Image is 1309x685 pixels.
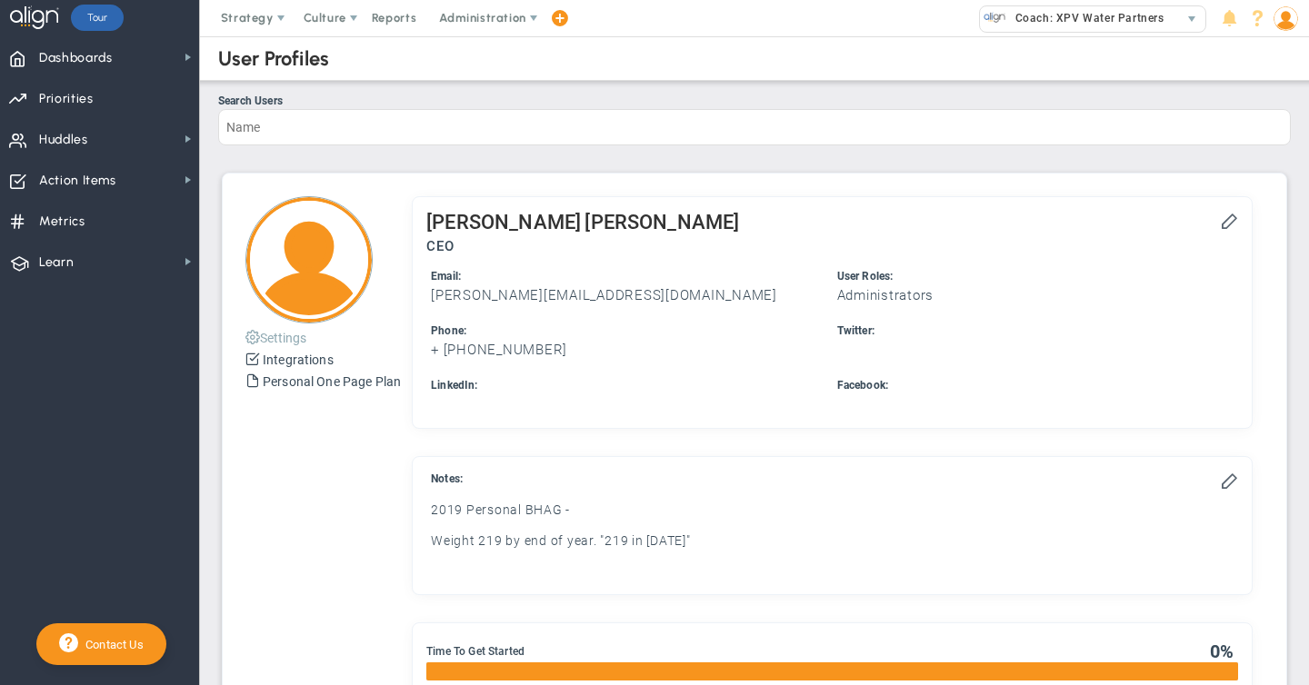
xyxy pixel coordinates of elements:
[263,374,401,389] a: Personal One Page Plan
[426,238,1238,254] h3: CEO
[218,94,1291,107] div: Search Users
[431,531,1215,550] p: Weight 219 by end of year. "219 in [DATE]"
[439,11,525,25] span: Administration
[837,268,1234,285] div: User Roles:
[221,11,274,25] span: Strategy
[263,352,334,367] a: Integrations
[837,377,1234,394] div: Facebook:
[245,348,334,370] button: Integrations
[1210,640,1220,662] span: 0
[245,326,306,348] button: Settings
[39,162,116,200] span: Action Items
[431,471,1215,488] div: Notes:
[218,46,329,71] div: User Profiles
[39,203,85,241] span: Metrics
[837,287,1234,304] div: Administrators
[245,370,401,392] button: Personal One Page Plan
[837,323,1234,340] div: Twitter:
[431,342,827,359] h3: + [PHONE_NUMBER]
[39,39,113,77] span: Dashboards
[1006,6,1164,30] span: Coach: XPV Water Partners
[245,196,373,323] img: Loading...
[78,638,144,651] span: Contact Us
[39,243,74,282] span: Learn
[426,645,525,658] span: Time To Get Started
[984,6,1006,29] img: 23746.Company.photo
[304,11,346,25] span: Culture
[431,323,827,340] div: Phone:
[431,377,827,394] div: LinkedIn:
[39,80,94,118] span: Priorities
[1179,6,1205,32] span: select
[39,121,88,159] span: Huddles
[431,268,827,285] div: Email:
[218,109,1291,145] input: Search Users
[431,287,827,304] h3: [PERSON_NAME][EMAIL_ADDRESS][DOMAIN_NAME]
[585,211,739,233] h2: [PERSON_NAME]
[1210,641,1238,661] div: %
[1274,6,1298,31] img: 36506.Person.photo
[426,211,581,233] h2: [PERSON_NAME]
[431,501,1215,519] p: 2019 Personal BHAG -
